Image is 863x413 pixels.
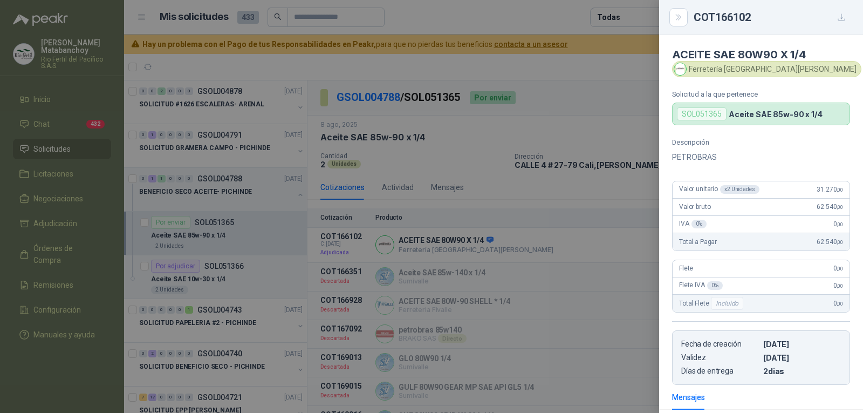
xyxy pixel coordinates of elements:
[672,61,861,77] div: Ferretería [GEOGRAPHIC_DATA][PERSON_NAME]
[679,220,707,228] span: IVA
[679,265,693,272] span: Flete
[681,367,759,376] p: Días de entrega
[833,300,843,307] span: 0
[833,265,843,272] span: 0
[672,151,850,164] p: PETROBRAS
[681,340,759,349] p: Fecha de creación
[674,63,686,75] img: Company Logo
[837,221,843,227] span: ,00
[817,203,843,211] span: 62.540
[837,283,843,289] span: ,00
[729,110,823,119] p: Aceite SAE 85w-90 x 1/4
[672,90,850,98] p: Solicitud a la que pertenece
[837,239,843,245] span: ,00
[672,48,850,61] h4: ACEITE SAE 80W90 X 1/4
[833,282,843,289] span: 0
[763,340,841,349] p: [DATE]
[837,301,843,307] span: ,00
[677,107,727,120] div: SOL051365
[679,185,759,194] span: Valor unitario
[711,297,743,310] div: Incluido
[681,353,759,362] p: Validez
[837,266,843,272] span: ,00
[833,220,843,228] span: 0
[763,367,841,376] p: 2 dias
[763,353,841,362] p: [DATE]
[672,138,850,146] p: Descripción
[720,185,759,194] div: x 2 Unidades
[691,220,707,228] div: 0 %
[679,281,723,290] span: Flete IVA
[679,238,717,246] span: Total a Pagar
[694,9,850,26] div: COT166102
[679,297,745,310] span: Total Flete
[817,186,843,193] span: 31.270
[817,238,843,246] span: 62.540
[837,187,843,193] span: ,00
[672,11,685,24] button: Close
[837,204,843,210] span: ,00
[679,203,710,211] span: Valor bruto
[707,281,723,290] div: 0 %
[672,391,705,403] div: Mensajes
